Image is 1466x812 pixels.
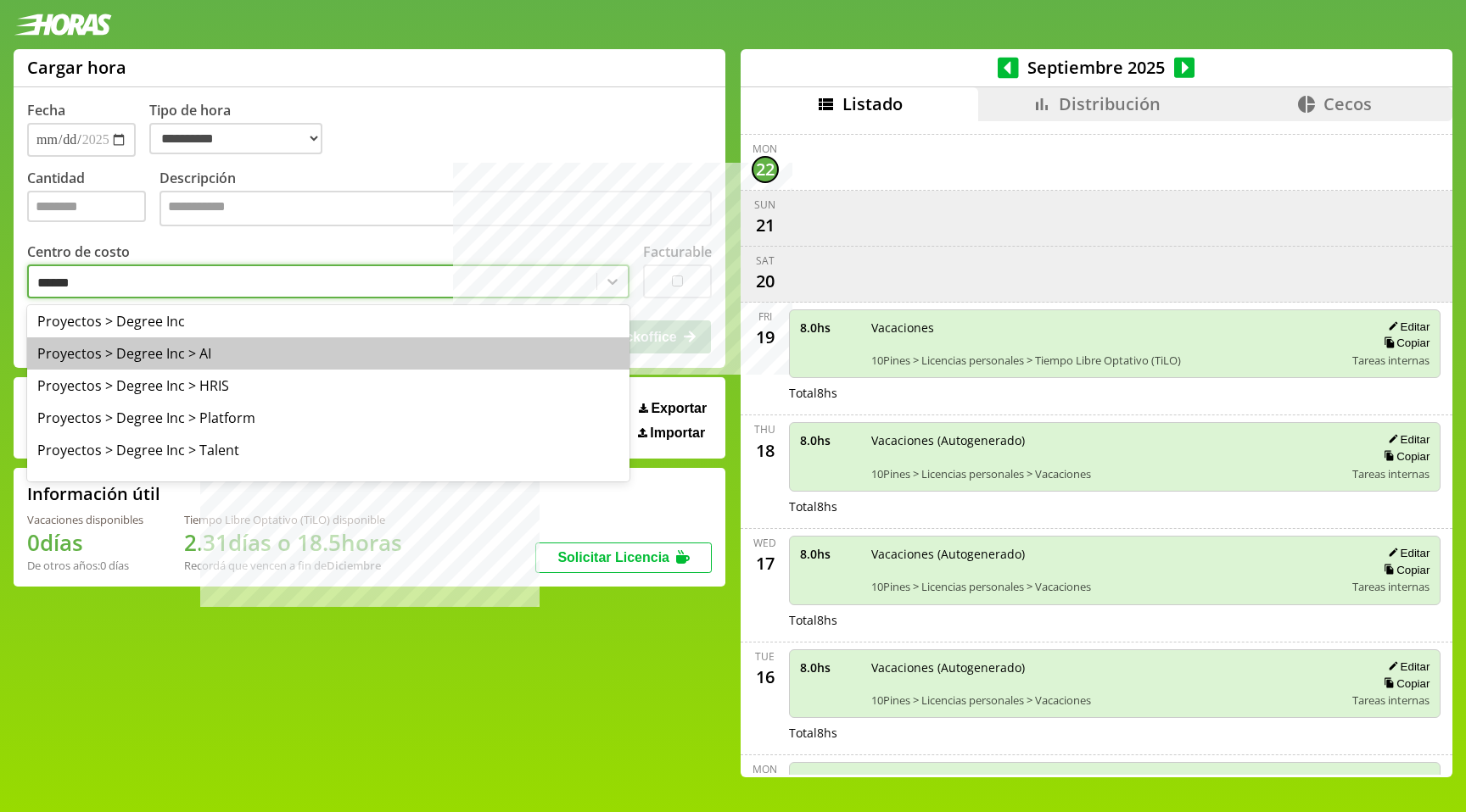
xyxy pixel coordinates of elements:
div: Thu [754,422,775,437]
span: 10Pines > Licencias personales > Tiempo Libre Optativo (TiLO) [871,353,1341,368]
div: 19 [752,324,779,351]
span: Tareas internas [1352,579,1430,594]
button: Copiar [1379,336,1430,350]
span: Septiembre 2025 [1019,56,1174,79]
span: 8.0 hs [800,546,859,562]
span: Vacaciones [871,320,1341,336]
div: Wed [753,536,776,550]
div: 20 [752,268,779,295]
span: 10Pines > Licencias personales > Vacaciones [871,579,1341,594]
div: Proyectos > Degree Inc > Talent [27,434,629,466]
span: Vacaciones (Autogenerado) [871,546,1341,562]
img: logotipo [14,14,112,36]
button: Copiar [1379,676,1430,691]
div: Tue [755,649,775,664]
div: 22 [752,156,779,183]
div: scrollable content [741,121,1452,776]
div: Fri [758,309,772,324]
span: Vacaciones (Autogenerado) [871,773,1341,789]
label: Descripción [159,169,712,231]
label: Fecha [27,101,65,120]
button: Editar [1383,659,1430,674]
h1: 0 días [27,527,143,558]
span: 8.0 hs [800,432,859,448]
button: Editar [1383,546,1430,560]
span: Tareas internas [1352,353,1430,368]
h2: Información útil [27,482,160,505]
div: Mon [753,762,777,776]
div: Mon [753,142,777,156]
b: Diciembre [327,558,381,573]
div: Total 8 hs [789,612,1441,628]
div: Total 8 hs [789,385,1441,401]
button: Editar [1383,773,1430,787]
span: 10Pines > Licencias personales > Vacaciones [871,466,1341,481]
span: Tareas internas [1352,466,1430,481]
button: Solicitar Licencia [535,542,712,573]
span: 8.0 hs [800,320,859,336]
div: Proyectos > Degree Inc > Platform [27,402,629,434]
div: 18 [752,437,779,464]
span: 8.0 hs [800,773,859,789]
div: 16 [752,664,779,691]
label: Facturable [643,242,712,261]
h1: Cargar hora [27,56,126,79]
div: Total 8 hs [789,498,1441,514]
label: Cantidad [27,169,159,231]
h1: 2.31 días o 18.5 horas [184,527,402,558]
span: Vacaciones (Autogenerado) [871,432,1341,448]
div: Sun [754,197,775,212]
span: 8.0 hs [800,659,859,676]
span: Vacaciones (Autogenerado) [871,659,1341,676]
div: Proyectos > Degree Inc [27,305,629,337]
span: Distribución [1059,92,1161,115]
span: Cecos [1323,92,1372,115]
div: Total 8 hs [789,725,1441,741]
div: De otros años: 0 días [27,558,143,573]
button: Editar [1383,432,1430,447]
div: Recordá que vencen a fin de [184,558,402,573]
button: Copiar [1379,449,1430,464]
div: 17 [752,550,779,577]
span: Listado [842,92,903,115]
span: Tareas internas [1352,692,1430,708]
button: Editar [1383,320,1430,334]
span: Solicitar Licencia [557,550,669,565]
div: Tiempo Libre Optativo (TiLO) disponible [184,512,402,527]
button: Copiar [1379,563,1430,577]
div: Proyectos > Degree Inc > HRIS [27,370,629,402]
div: 21 [752,212,779,239]
div: Vacaciones disponibles [27,512,143,527]
span: Exportar [651,401,707,416]
label: Tipo de hora [149,101,336,157]
input: Cantidad [27,191,146,222]
button: Exportar [634,400,712,417]
div: Proyectos > Degree Inc > AI [27,337,629,370]
div: Sat [756,253,775,268]
span: Importar [650,425,705,441]
select: Tipo de hora [149,123,322,154]
span: 10Pines > Licencias personales > Vacaciones [871,692,1341,708]
textarea: Descripción [159,191,712,226]
label: Centro de costo [27,242,130,261]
